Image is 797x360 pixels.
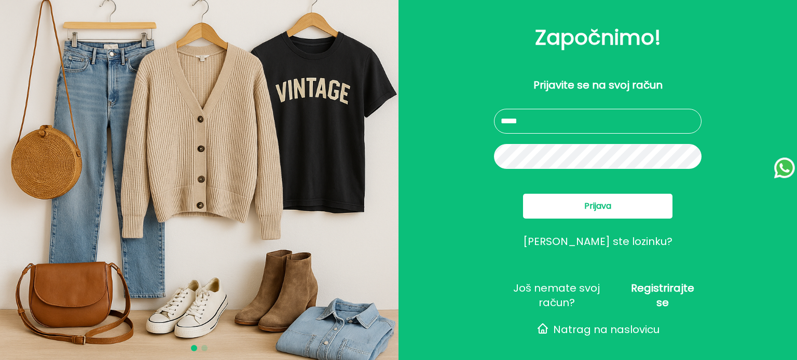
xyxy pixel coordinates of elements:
button: Natrag na naslovicu [494,322,702,335]
span: Prijava [584,200,611,212]
span: Registrirajte se [623,281,702,310]
h2: Započnimo! [415,22,780,53]
button: Još nemate svoj račun?Registrirajte se [494,289,702,301]
button: [PERSON_NAME] ste lozinku? [523,235,672,248]
button: Prijava [523,194,672,219]
span: Natrag na naslovicu [553,322,659,337]
p: Prijavite se na svoj račun [533,78,663,92]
